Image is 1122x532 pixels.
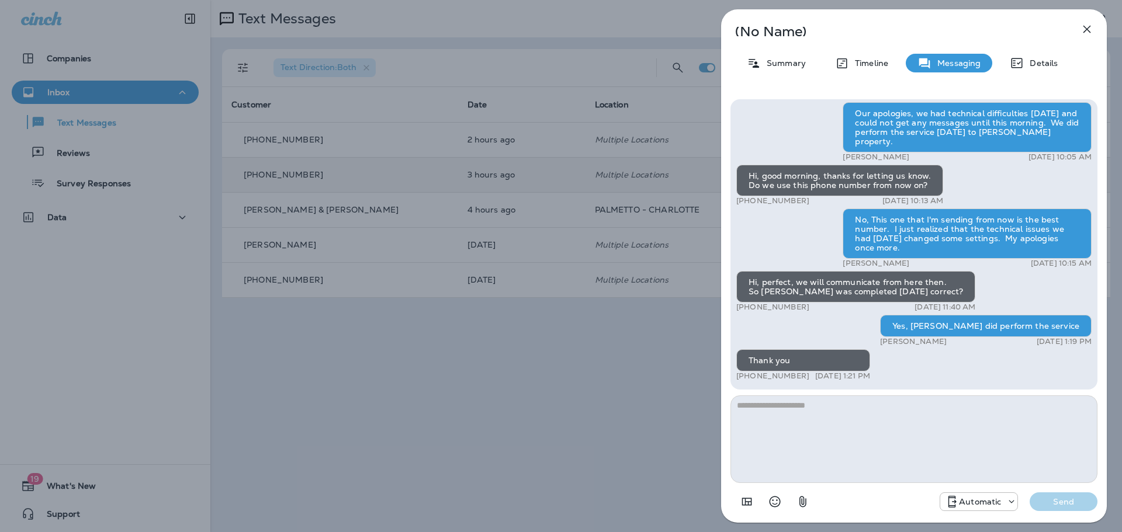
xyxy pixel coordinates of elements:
p: [DATE] 11:40 AM [915,302,975,312]
div: Our apologies, we had technical difficulties [DATE] and could not get any messages until this mor... [843,102,1092,152]
button: Add in a premade template [735,490,759,513]
p: [PHONE_NUMBER] [736,371,809,381]
p: (No Name) [735,27,1054,36]
p: [DATE] 10:05 AM [1028,152,1092,162]
p: Summary [761,58,806,68]
p: [PERSON_NAME] [880,337,947,346]
div: Hi, perfect, we will communicate from here then. So [PERSON_NAME] was completed [DATE] correct? [736,271,975,302]
div: Hi, good morning, thanks for letting us know. Do we use this phone number from now on? [736,165,943,196]
p: [DATE] 10:13 AM [882,196,943,206]
p: [DATE] 10:15 AM [1031,259,1092,268]
div: Thank you [736,349,870,371]
p: Details [1024,58,1058,68]
button: Select an emoji [763,490,787,513]
p: [PHONE_NUMBER] [736,302,809,312]
div: No, This one that I'm sending from now is the best number. I just realized that the technical iss... [843,208,1092,259]
p: [DATE] 1:19 PM [1037,337,1092,346]
p: [DATE] 1:21 PM [815,371,870,381]
p: [PERSON_NAME] [843,152,909,162]
p: [PHONE_NUMBER] [736,196,809,206]
div: Yes, [PERSON_NAME] did perform the service [880,315,1092,337]
p: Timeline [849,58,888,68]
p: Messaging [931,58,981,68]
p: Automatic [959,497,1001,506]
p: [PERSON_NAME] [843,259,909,268]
